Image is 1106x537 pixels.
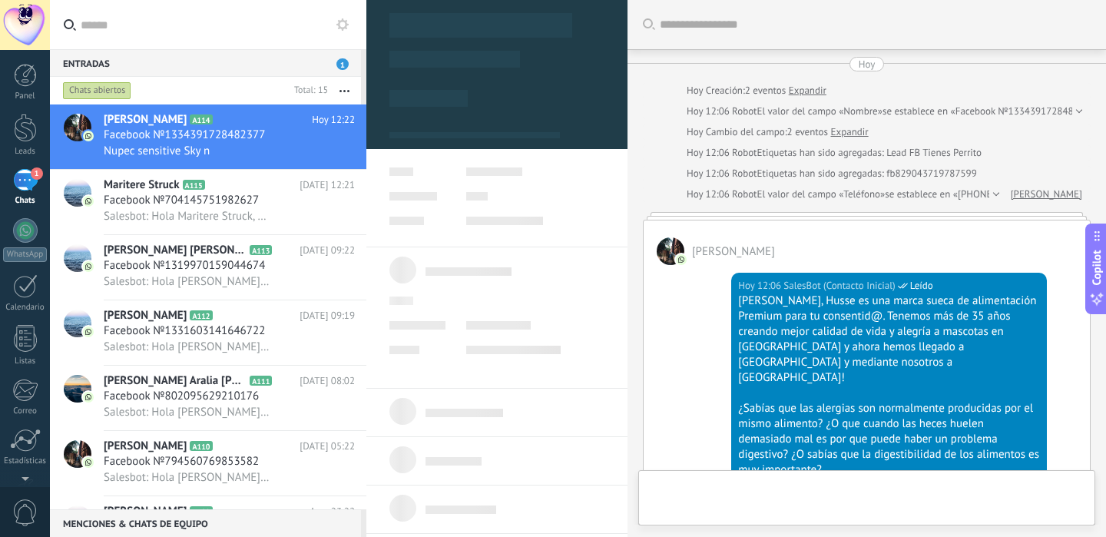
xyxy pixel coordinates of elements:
span: A112 [190,310,212,320]
span: Robot [732,146,757,159]
span: A109 [190,506,212,516]
div: WhatsApp [3,247,47,262]
a: avataricon[PERSON_NAME] [PERSON_NAME]A113[DATE] 09:22Facebook №1319970159044674Salesbot: Hola [PE... [50,235,366,300]
span: Ayer 23:22 [310,504,355,519]
span: Gabriela Gallegos [692,244,775,259]
span: Robot [732,104,757,118]
img: icon [83,327,94,337]
img: icon [83,457,94,468]
div: [PERSON_NAME], Husse es una marca sueca de alimentación Premium para tu consentid@. Tenemos más d... [738,293,1040,386]
div: Chats abiertos [63,81,131,100]
span: A115 [183,180,205,190]
span: A111 [250,376,272,386]
span: [PERSON_NAME] [104,504,187,519]
div: Hoy 12:06 [687,166,732,181]
div: Leads [3,147,48,157]
span: Etiquetas han sido agregadas: Lead FB Tienes Perrito [757,145,982,161]
span: Etiquetas han sido agregadas: fb829043719787599 [757,166,977,181]
span: se establece en «Facebook №1334391728482377» [882,104,1100,119]
a: avataricon[PERSON_NAME]A114Hoy 12:22Facebook №1334391728482377Nupec sensitive Sky n [50,104,366,169]
div: Hoy 12:06 [687,104,732,119]
a: Expandir [831,124,869,140]
span: Salesbot: Hola [PERSON_NAME], Husse es una marca sueca de alimentación Premium para tu consentid@... [104,340,270,354]
img: icon [83,131,94,141]
span: [PERSON_NAME] [PERSON_NAME] [104,243,247,258]
span: SalesBot (Contacto Inicial) [783,278,895,293]
span: Nupec sensitive Sky n [104,144,210,158]
span: Salesbot: Hola [PERSON_NAME] [PERSON_NAME], Husse es una marca sueca de alimentación Premium para... [104,274,270,289]
div: Hoy [687,124,706,140]
img: icon [83,392,94,403]
span: Leído [910,278,933,293]
span: [PERSON_NAME] [104,308,187,323]
span: [PERSON_NAME] [104,439,187,454]
span: El valor del campo «Teléfono» [757,187,886,202]
span: Facebook №802095629210176 [104,389,259,404]
span: [PERSON_NAME] [104,112,187,128]
a: avataricon[PERSON_NAME]A112[DATE] 09:19Facebook №1331603141646722Salesbot: Hola [PERSON_NAME], Hu... [50,300,366,365]
a: avataricon[PERSON_NAME] Aralia [PERSON_NAME]A111[DATE] 08:02Facebook №802095629210176Salesbot: Ho... [50,366,366,430]
div: Chats [3,196,48,206]
span: El valor del campo «Nombre» [757,104,882,119]
span: Facebook №1331603141646722 [104,323,265,339]
a: avataricon[PERSON_NAME]A110[DATE] 05:22Facebook №794560769853582Salesbot: Hola [PERSON_NAME], Hus... [50,431,366,496]
div: Total: 15 [288,83,328,98]
span: se establece en «[PHONE_NUMBER]» [885,187,1042,202]
div: Cambio del campo: [687,124,869,140]
span: [PERSON_NAME] Aralia [PERSON_NAME] [104,373,247,389]
span: A110 [190,441,212,451]
span: Facebook №1334391728482377 [104,128,265,143]
div: Listas [3,356,48,366]
div: Estadísticas [3,456,48,466]
a: Expandir [789,83,826,98]
span: 2 eventos [745,83,786,98]
img: icon [83,196,94,207]
span: Hoy 12:22 [312,112,355,128]
a: [PERSON_NAME] [1011,187,1082,202]
span: [DATE] 09:19 [300,308,355,323]
img: com.amocrm.amocrmwa.svg [676,254,687,265]
span: Salesbot: Hola [PERSON_NAME], Husse es una marca sueca de alimentación Premium para tu consentid@... [104,470,270,485]
img: icon [83,261,94,272]
span: 1 [336,58,349,70]
span: A113 [250,245,272,255]
div: Calendario [3,303,48,313]
span: Gabriela Gallegos [657,237,684,265]
div: Hoy [687,83,706,98]
span: Salesbot: Hola [PERSON_NAME] Aralia [PERSON_NAME], Husse es una marca sueca de alimentación Premi... [104,405,270,419]
div: Hoy [859,57,876,71]
span: [DATE] 08:02 [300,373,355,389]
span: Robot [732,167,757,180]
div: ¿Sabías que las alergias son normalmente producidas por el mismo alimento? ¿O que cuando las hece... [738,401,1040,478]
div: Hoy 12:06 [687,187,732,202]
span: 2 eventos [787,124,828,140]
span: Robot [732,187,757,201]
span: Facebook №794560769853582 [104,454,259,469]
span: Facebook №704145751982627 [104,193,259,208]
span: [DATE] 05:22 [300,439,355,454]
span: Facebook №1319970159044674 [104,258,265,273]
div: Creación: [687,83,826,98]
span: [DATE] 09:22 [300,243,355,258]
span: Copilot [1089,250,1104,285]
a: avatariconMaritere StruckA115[DATE] 12:21Facebook №704145751982627Salesbot: Hola Maritere Struck,... [50,170,366,234]
div: Hoy 12:06 [738,278,783,293]
button: Más [328,77,361,104]
span: [DATE] 12:21 [300,177,355,193]
span: A114 [190,114,212,124]
div: Menciones & Chats de equipo [50,509,361,537]
span: Maritere Struck [104,177,180,193]
div: Panel [3,91,48,101]
div: Entradas [50,49,361,77]
span: Salesbot: Hola Maritere Struck, Husse es una marca sueca de alimentación Premium para tu consenti... [104,209,270,224]
div: Hoy 12:06 [687,145,732,161]
span: 1 [31,167,43,180]
div: Correo [3,406,48,416]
